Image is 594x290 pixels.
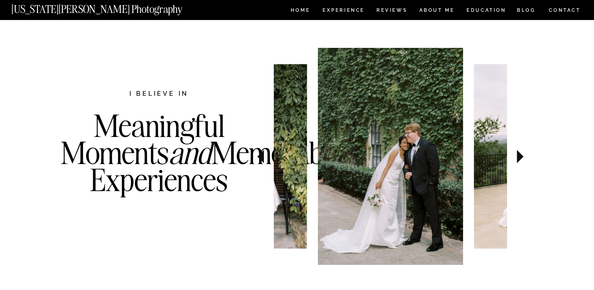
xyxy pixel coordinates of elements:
[11,4,209,11] a: [US_STATE][PERSON_NAME] Photography
[548,6,581,15] a: CONTACT
[318,48,463,265] img: Wedding ceremony in front of the mountains
[61,112,257,225] h3: Meaningful Moments Memorable Experiences
[88,89,230,100] h2: I believe in
[517,8,536,15] a: BLOG
[169,133,211,172] i: and
[289,8,312,15] a: HOME
[323,8,364,15] a: Experience
[376,8,406,15] a: REVIEWS
[466,8,507,15] a: EDUCATION
[419,8,455,15] a: ABOUT ME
